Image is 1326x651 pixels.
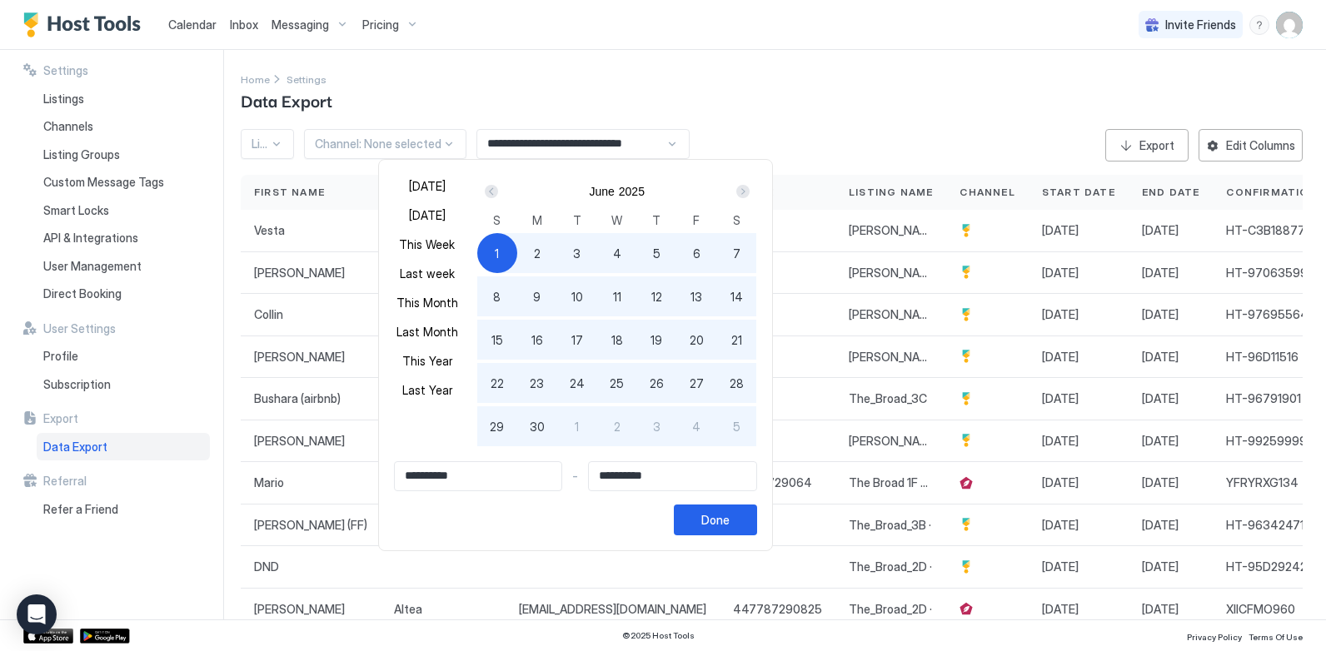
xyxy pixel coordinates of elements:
[477,320,517,360] button: 15
[676,276,716,316] button: 13
[597,320,637,360] button: 18
[733,211,740,229] span: S
[614,418,621,435] span: 2
[572,469,578,484] span: -
[573,211,581,229] span: T
[477,276,517,316] button: 8
[701,511,730,529] div: Done
[611,331,623,349] span: 18
[716,233,756,273] button: 7
[716,363,756,403] button: 28
[557,276,597,316] button: 10
[692,418,700,435] span: 4
[395,462,562,490] input: Input Field
[589,462,756,490] input: Input Field
[394,321,461,343] button: Last Month
[690,331,704,349] span: 20
[394,379,461,401] button: Last Year
[693,211,700,229] span: F
[676,363,716,403] button: 27
[597,276,637,316] button: 11
[493,288,501,306] span: 8
[517,233,557,273] button: 2
[636,406,676,446] button: 3
[613,288,621,306] span: 11
[716,276,756,316] button: 14
[674,504,757,535] button: Done
[730,181,753,201] button: Next
[730,375,744,392] span: 28
[611,211,622,229] span: W
[570,375,585,392] span: 24
[394,350,461,372] button: This Year
[394,204,461,226] button: [DATE]
[557,363,597,403] button: 24
[597,363,637,403] button: 25
[394,262,461,285] button: Last week
[636,276,676,316] button: 12
[557,233,597,273] button: 3
[394,233,461,256] button: This Week
[477,233,517,273] button: 1
[690,375,704,392] span: 27
[477,363,517,403] button: 22
[652,211,661,229] span: T
[613,245,621,262] span: 4
[690,288,702,306] span: 13
[531,331,543,349] span: 16
[571,331,583,349] span: 17
[533,288,541,306] span: 9
[733,245,740,262] span: 7
[619,185,645,198] button: 2025
[589,185,614,198] button: June
[731,331,742,349] span: 21
[716,320,756,360] button: 21
[676,233,716,273] button: 6
[490,418,504,435] span: 29
[517,363,557,403] button: 23
[517,276,557,316] button: 9
[651,288,662,306] span: 12
[517,406,557,446] button: 30
[495,245,499,262] span: 1
[477,406,517,446] button: 29
[571,288,583,306] span: 10
[730,288,743,306] span: 14
[676,406,716,446] button: 4
[17,594,57,634] div: Open Intercom Messenger
[610,375,624,392] span: 25
[491,375,504,392] span: 22
[597,233,637,273] button: 4
[636,363,676,403] button: 26
[650,375,664,392] span: 26
[481,181,504,201] button: Prev
[651,331,662,349] span: 19
[557,406,597,446] button: 1
[653,245,661,262] span: 5
[530,375,544,392] span: 23
[733,418,740,435] span: 5
[575,418,579,435] span: 1
[394,175,461,197] button: [DATE]
[716,406,756,446] button: 5
[530,418,545,435] span: 30
[653,418,661,435] span: 3
[394,291,461,314] button: This Month
[517,320,557,360] button: 16
[676,320,716,360] button: 20
[493,211,501,229] span: S
[534,245,541,262] span: 2
[597,406,637,446] button: 2
[693,245,700,262] span: 6
[636,233,676,273] button: 5
[491,331,503,349] span: 15
[636,320,676,360] button: 19
[573,245,581,262] span: 3
[557,320,597,360] button: 17
[532,211,542,229] span: M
